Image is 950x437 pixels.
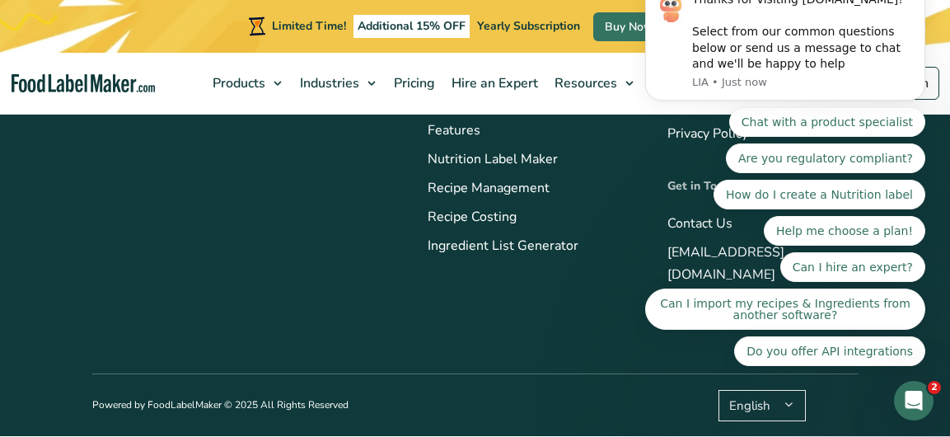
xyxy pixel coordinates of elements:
p: Powered by FoodLabelMaker © 2025 All Rights Reserved [92,398,349,414]
a: Hire an Expert [442,53,545,114]
span: 2 [928,381,941,394]
span: Hire an Expert [447,74,540,92]
a: Recipe Management [428,180,550,198]
span: Yearly Subscription [477,18,580,34]
a: Products [203,53,290,114]
a: Food Label Maker homepage [12,74,155,93]
span: Products [208,74,267,92]
a: Pricing [384,53,442,114]
span: Additional 15% OFF [353,15,470,38]
span: Pricing [389,74,437,92]
a: Features [428,122,480,140]
a: Resources [545,53,642,114]
a: Buy Now & Save [593,12,706,41]
button: English [718,390,806,421]
a: Nutrition Label Maker [428,151,558,169]
a: Recipe Costing [428,209,517,227]
span: Industries [295,74,361,92]
a: Ingredient List Generator [428,237,578,256]
span: Limited Time! [272,18,346,34]
iframe: Intercom live chat [894,381,934,421]
a: Industries [290,53,384,114]
span: Resources [550,74,619,92]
